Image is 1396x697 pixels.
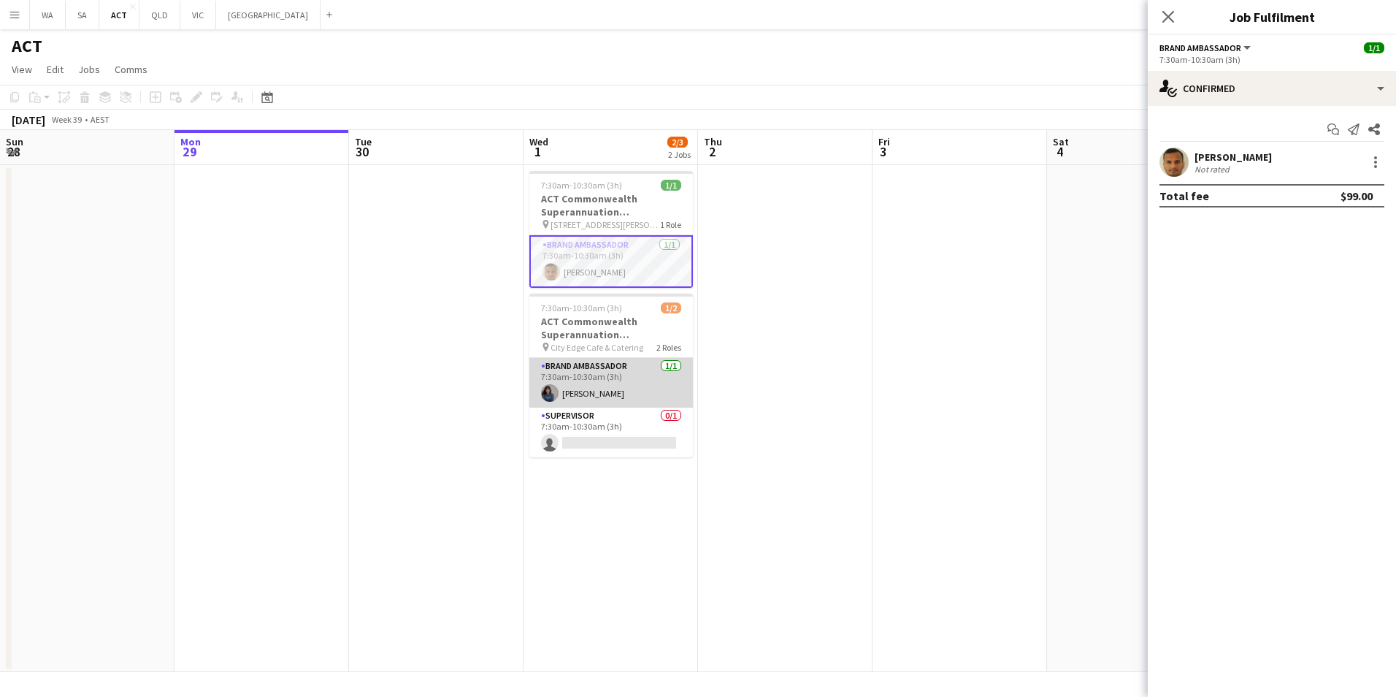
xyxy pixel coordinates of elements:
app-card-role: Supervisor0/17:30am-10:30am (3h) [529,408,693,457]
span: 30 [353,143,372,160]
span: Tue [355,135,372,148]
span: Edit [47,63,64,76]
button: SA [66,1,99,29]
span: Wed [529,135,548,148]
span: 1 Role [660,219,681,230]
h1: ACT [12,35,42,57]
span: 3 [876,143,890,160]
app-job-card: 7:30am-10:30am (3h)1/2ACT Commonwealth Superannuation Corporation City Edge Cafe & Catering2 Role... [529,294,693,457]
span: 1 [527,143,548,160]
div: [DATE] [12,113,45,127]
span: 2 [702,143,722,160]
span: Sun [6,135,23,148]
div: Not rated [1194,164,1232,175]
button: Brand Ambassador [1159,42,1253,53]
span: Sat [1053,135,1069,148]
span: 29 [178,143,201,160]
span: 1/1 [1364,42,1384,53]
span: 2/3 [667,137,688,148]
app-card-role: Brand Ambassador1/17:30am-10:30am (3h)[PERSON_NAME] [529,235,693,288]
div: Confirmed [1148,71,1396,106]
span: Comms [115,63,147,76]
button: VIC [180,1,216,29]
span: View [12,63,32,76]
button: ACT [99,1,139,29]
div: [PERSON_NAME] [1194,151,1272,164]
span: City Edge Cafe & Catering [551,342,643,353]
button: WA [30,1,66,29]
app-job-card: 7:30am-10:30am (3h)1/1ACT Commonwealth Superannuation Corporation [STREET_ADDRESS][PERSON_NAME][P... [529,171,693,288]
a: Jobs [72,60,106,79]
span: 7:30am-10:30am (3h) [541,180,622,191]
h3: ACT Commonwealth Superannuation Corporation [529,192,693,218]
div: 7:30am-10:30am (3h) [1159,54,1384,65]
button: QLD [139,1,180,29]
div: 2 Jobs [668,149,691,160]
span: 7:30am-10:30am (3h) [541,302,622,313]
app-card-role: Brand Ambassador1/17:30am-10:30am (3h)[PERSON_NAME] [529,358,693,408]
span: Brand Ambassador [1159,42,1241,53]
a: Edit [41,60,69,79]
span: 1/1 [661,180,681,191]
span: 28 [4,143,23,160]
h3: Job Fulfilment [1148,7,1396,26]
div: $99.00 [1341,188,1373,203]
a: Comms [109,60,153,79]
button: [GEOGRAPHIC_DATA] [216,1,321,29]
div: Total fee [1159,188,1209,203]
div: AEST [91,114,110,125]
span: 4 [1051,143,1069,160]
span: 2 Roles [656,342,681,353]
span: Week 39 [48,114,85,125]
span: Thu [704,135,722,148]
span: Fri [878,135,890,148]
span: [STREET_ADDRESS][PERSON_NAME][PERSON_NAME] [551,219,660,230]
span: 1/2 [661,302,681,313]
h3: ACT Commonwealth Superannuation Corporation [529,315,693,341]
span: Mon [180,135,201,148]
span: Jobs [78,63,100,76]
a: View [6,60,38,79]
